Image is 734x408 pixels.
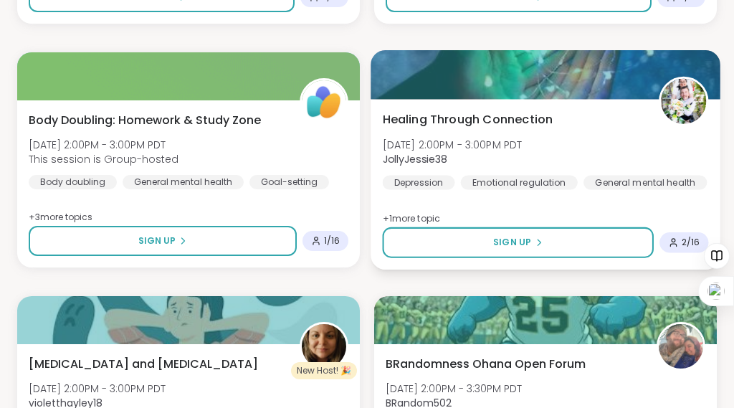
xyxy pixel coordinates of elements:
img: violetthayley18 [302,324,346,369]
div: Emotional regulation [461,175,578,189]
span: Healing Through Connection [383,110,553,128]
div: New Host! 🎉 [291,362,357,379]
span: [DATE] 2:00PM - 3:00PM PDT [29,138,178,152]
span: [MEDICAL_DATA] and [MEDICAL_DATA] [29,356,258,373]
b: JollyJessie38 [383,152,448,166]
div: Depression [383,175,455,189]
img: ShareWell [302,80,346,125]
div: Goal-setting [249,175,329,189]
button: Sign Up [29,226,297,256]
div: General mental health [583,175,707,189]
span: Sign Up [493,236,531,249]
span: This session is Group-hosted [29,152,178,166]
span: [DATE] 2:00PM - 3:00PM PDT [383,137,523,151]
button: Sign Up [383,227,654,258]
img: BRandom502 [659,324,703,369]
span: [DATE] 2:00PM - 3:00PM PDT [29,381,166,396]
span: Sign Up [138,234,176,247]
span: Body Doubling: Homework & Study Zone [29,112,261,129]
span: 2 / 16 [682,237,700,248]
div: General mental health [123,175,244,189]
span: [DATE] 2:00PM - 3:30PM PDT [386,381,522,396]
img: JollyJessie38 [661,79,706,124]
span: 1 / 16 [324,235,340,247]
span: BRandomness Ohana Open Forum [386,356,586,373]
div: Body doubling [29,175,117,189]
